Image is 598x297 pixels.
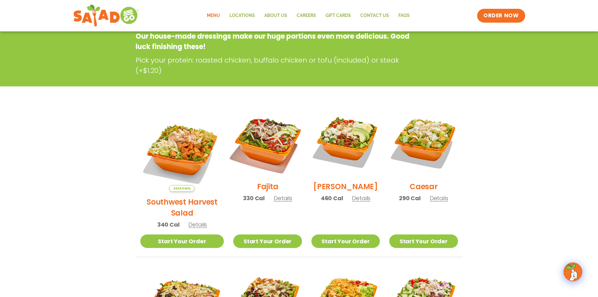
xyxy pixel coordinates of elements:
a: Contact Us [356,8,394,23]
a: ORDER NOW [477,9,525,23]
span: Seasonal [169,185,195,192]
a: Start Your Order [389,234,458,248]
span: Details [274,194,292,202]
img: wpChatIcon [564,263,582,281]
span: 290 Cal [399,194,421,202]
span: ORDER NOW [483,12,519,19]
img: new-SAG-logo-768×292 [73,3,139,28]
span: 340 Cal [157,220,180,229]
span: Details [352,194,370,202]
a: FAQs [394,8,414,23]
img: Product photo for Caesar Salad [389,108,458,176]
h2: Caesar [410,181,438,192]
img: Product photo for Cobb Salad [311,108,380,176]
p: Pick your protein: roasted chicken, buffalo chicken or tofu (included) or steak (+$1.20) [136,55,415,76]
h2: Southwest Harvest Salad [140,196,224,218]
img: Product photo for Fajita Salad [227,102,308,182]
h2: Fajita [257,181,278,192]
a: About Us [260,8,292,23]
img: Product photo for Southwest Harvest Salad [140,108,224,192]
nav: Menu [202,8,414,23]
a: Start Your Order [140,234,224,248]
span: 460 Cal [321,194,343,202]
span: Details [430,194,448,202]
p: Our house-made dressings make our huge portions even more delicious. Good luck finishing these! [136,31,412,52]
a: Start Your Order [311,234,380,248]
a: Start Your Order [233,234,302,248]
a: Locations [225,8,260,23]
a: GIFT CARDS [321,8,356,23]
h2: [PERSON_NAME] [313,181,378,192]
a: Careers [292,8,321,23]
a: Menu [202,8,225,23]
span: Details [188,221,207,228]
span: 330 Cal [243,194,265,202]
